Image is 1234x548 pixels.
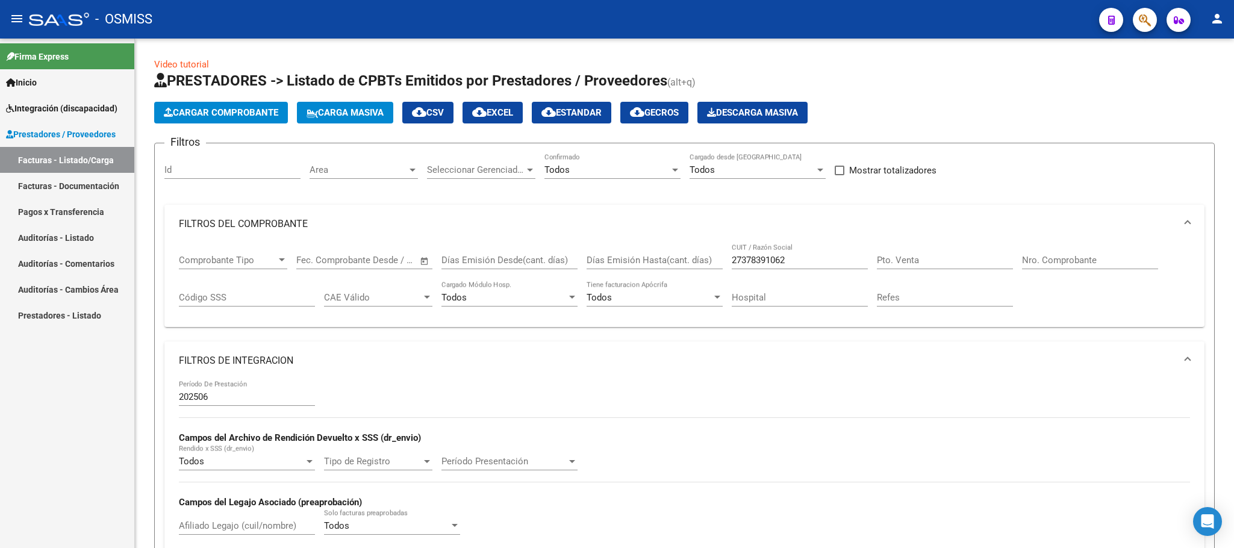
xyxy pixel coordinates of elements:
span: Todos [441,292,467,303]
span: Area [310,164,407,175]
span: Cargar Comprobante [164,107,278,118]
h3: Filtros [164,134,206,151]
button: EXCEL [463,102,523,123]
span: Todos [690,164,715,175]
button: Estandar [532,102,611,123]
button: Gecros [620,102,688,123]
span: Estandar [541,107,602,118]
button: Open calendar [418,254,432,268]
input: Fecha fin [356,255,414,266]
a: Video tutorial [154,59,209,70]
span: Mostrar totalizadores [849,163,936,178]
span: CSV [412,107,444,118]
span: Período Presentación [441,456,567,467]
div: Open Intercom Messenger [1193,507,1222,536]
strong: Campos del Archivo de Rendición Devuelto x SSS (dr_envio) [179,432,421,443]
span: Seleccionar Gerenciador [427,164,525,175]
mat-icon: cloud_download [630,105,644,119]
button: Descarga Masiva [697,102,808,123]
app-download-masive: Descarga masiva de comprobantes (adjuntos) [697,102,808,123]
mat-icon: person [1210,11,1224,26]
mat-icon: menu [10,11,24,26]
span: EXCEL [472,107,513,118]
span: PRESTADORES -> Listado de CPBTs Emitidos por Prestadores / Proveedores [154,72,667,89]
mat-panel-title: FILTROS DEL COMPROBANTE [179,217,1176,231]
span: Todos [544,164,570,175]
span: Inicio [6,76,37,89]
span: Todos [324,520,349,531]
span: - OSMISS [95,6,152,33]
span: Tipo de Registro [324,456,422,467]
mat-icon: cloud_download [472,105,487,119]
span: Todos [587,292,612,303]
button: Cargar Comprobante [154,102,288,123]
span: Firma Express [6,50,69,63]
span: Carga Masiva [307,107,384,118]
button: Carga Masiva [297,102,393,123]
mat-icon: cloud_download [541,105,556,119]
span: (alt+q) [667,76,696,88]
mat-expansion-panel-header: FILTROS DE INTEGRACION [164,341,1204,380]
input: Fecha inicio [296,255,345,266]
span: Todos [179,456,204,467]
mat-icon: cloud_download [412,105,426,119]
strong: Campos del Legajo Asociado (preaprobación) [179,497,362,508]
mat-expansion-panel-header: FILTROS DEL COMPROBANTE [164,205,1204,243]
span: Integración (discapacidad) [6,102,117,115]
span: CAE Válido [324,292,422,303]
button: CSV [402,102,453,123]
span: Descarga Masiva [707,107,798,118]
span: Gecros [630,107,679,118]
mat-panel-title: FILTROS DE INTEGRACION [179,354,1176,367]
span: Prestadores / Proveedores [6,128,116,141]
span: Comprobante Tipo [179,255,276,266]
div: FILTROS DEL COMPROBANTE [164,243,1204,328]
